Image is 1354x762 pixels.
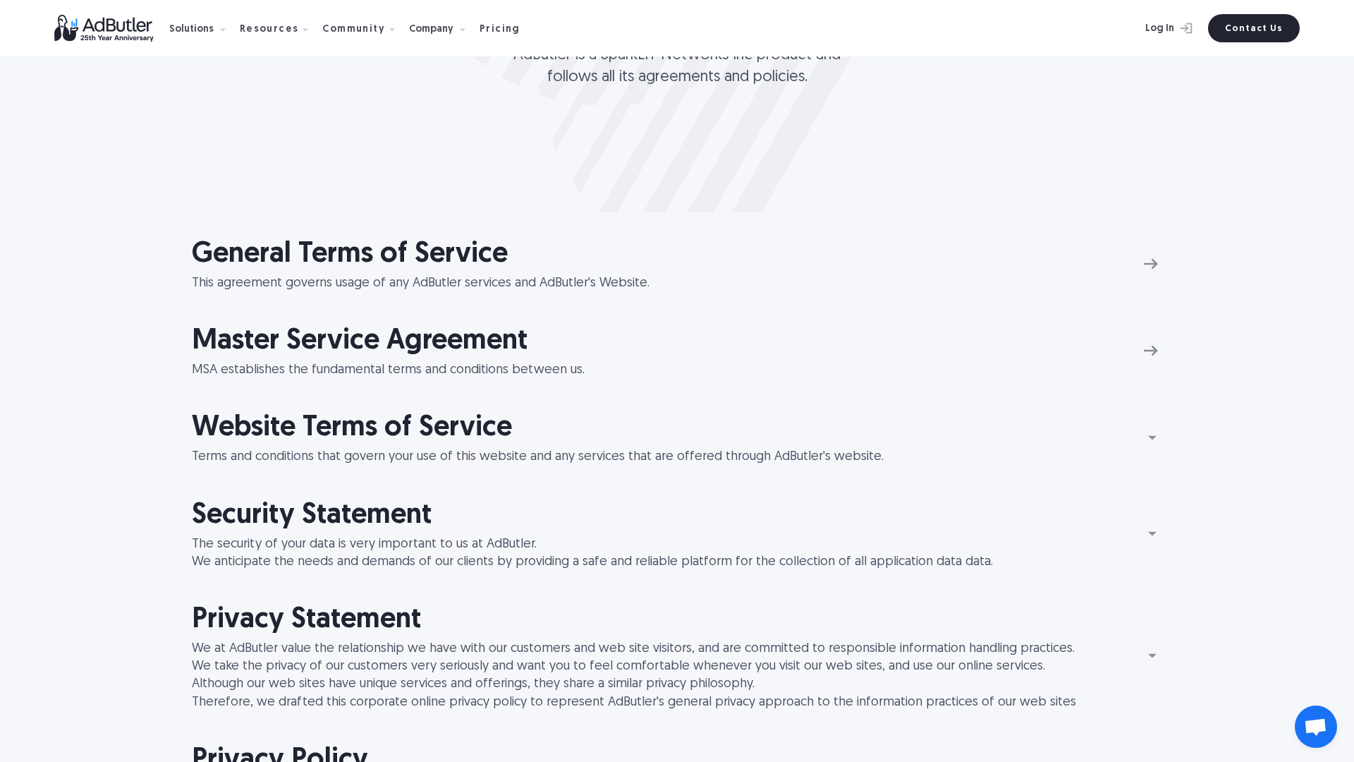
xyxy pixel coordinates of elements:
[480,25,520,35] div: Pricing
[409,6,477,51] div: Company
[322,6,406,51] div: Community
[192,322,585,361] h2: Master Service Agreement
[192,235,649,274] h2: General Terms of Service
[192,235,1162,292] a: General Terms of Service This agreement governs usage of any AdButler services and AdButler's Web...
[192,496,993,536] h2: Security Statement
[1295,706,1337,748] a: Open chat
[192,274,649,292] div: This agreement governs usage of any AdButler services and AdButler's Website.
[169,6,237,51] div: Solutions
[402,45,952,89] p: AdButler is a SparkLIT Networks Inc product and follows all its agreements and policies.
[169,25,214,35] div: Solutions
[192,361,585,379] div: MSA establishes the fundamental terms and conditions between us.
[192,640,1076,711] div: We at AdButler value the relationship we have with our customers and web site visitors, and are c...
[192,448,884,466] div: Terms and conditions that govern your use of this website and any services that are offered throu...
[192,409,884,448] h2: Website Terms of Service
[240,6,320,51] div: Resources
[240,25,299,35] div: Resources
[192,536,993,571] div: The security of your data is very important to us at AdButler. We anticipate the needs and demand...
[1208,14,1300,42] a: Contact Us
[322,25,385,35] div: Community
[192,322,1162,379] a: Master Service Agreement MSA establishes the fundamental terms and conditions between us.
[409,25,453,35] div: Company
[1108,14,1200,42] a: Log In
[192,600,1076,640] h2: Privacy Statement
[480,22,532,35] a: Pricing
